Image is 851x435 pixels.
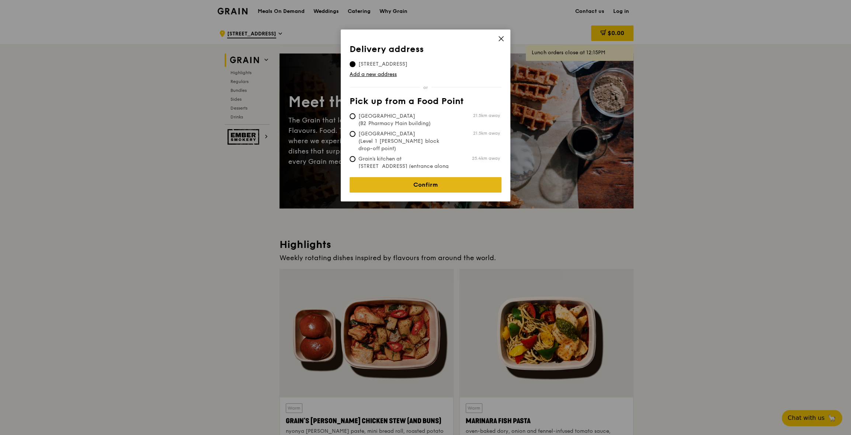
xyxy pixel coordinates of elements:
input: [STREET_ADDRESS] [350,61,355,67]
input: Grain's kitchen at [STREET_ADDRESS] (entrance along [PERSON_NAME][GEOGRAPHIC_DATA])25.4km away [350,156,355,162]
a: Confirm [350,177,501,193]
th: Delivery address [350,44,501,58]
th: Pick up from a Food Point [350,96,501,110]
span: 25.4km away [472,155,500,161]
span: 21.5km away [473,113,500,118]
span: [STREET_ADDRESS] [350,61,416,68]
span: [GEOGRAPHIC_DATA] (B2 Pharmacy Main building) [350,113,459,127]
span: Grain's kitchen at [STREET_ADDRESS] (entrance along [PERSON_NAME][GEOGRAPHIC_DATA]) [350,155,459,185]
a: Add a new address [350,71,501,78]
span: [GEOGRAPHIC_DATA] (Level 1 [PERSON_NAME] block drop-off point) [350,130,459,152]
span: 21.5km away [473,130,500,136]
input: [GEOGRAPHIC_DATA] (Level 1 [PERSON_NAME] block drop-off point)21.5km away [350,131,355,137]
input: [GEOGRAPHIC_DATA] (B2 Pharmacy Main building)21.5km away [350,113,355,119]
